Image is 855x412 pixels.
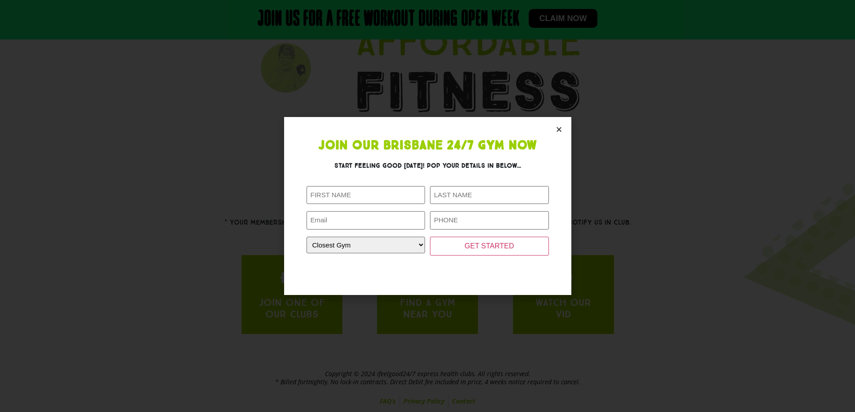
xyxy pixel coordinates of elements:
[430,211,549,230] input: PHONE
[307,186,425,204] input: FIRST NAME
[430,237,549,256] input: GET STARTED
[307,211,425,230] input: Email
[307,139,549,152] h1: Join Our Brisbane 24/7 Gym Now
[556,126,562,133] a: Close
[307,161,549,170] h3: Start feeling good [DATE]! Pop your details in below...
[430,186,549,204] input: LAST NAME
